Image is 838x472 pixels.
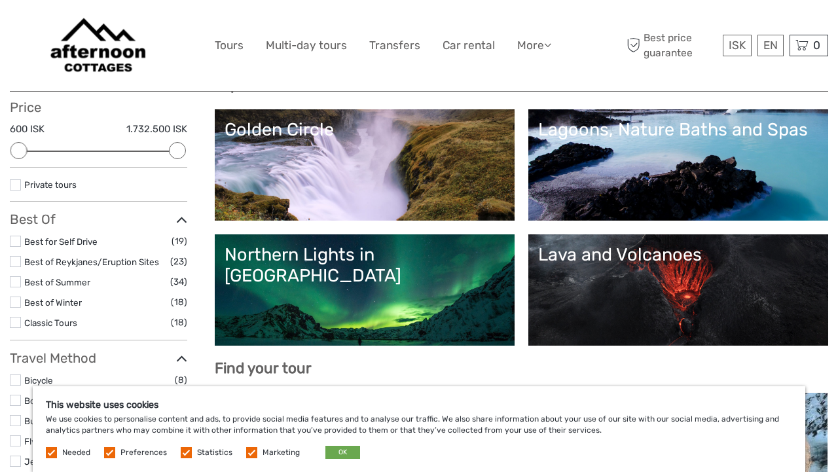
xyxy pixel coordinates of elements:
[266,36,347,55] a: Multi-day tours
[171,295,187,310] span: (18)
[24,277,90,287] a: Best of Summer
[24,236,98,247] a: Best for Self Drive
[538,244,818,336] a: Lava and Volcanoes
[46,399,792,410] h5: This website uses cookies
[24,257,159,267] a: Best of Reykjanes/Eruption Sites
[10,100,187,115] h3: Price
[729,39,746,52] span: ISK
[369,36,420,55] a: Transfers
[62,447,90,458] label: Needed
[225,119,505,211] a: Golden Circle
[24,318,77,328] a: Classic Tours
[225,244,505,336] a: Northern Lights in [GEOGRAPHIC_DATA]
[33,386,805,472] div: We use cookies to personalise content and ads, to provide social media features and to analyse ou...
[24,436,48,446] a: Flying
[10,211,187,227] h3: Best Of
[24,179,77,190] a: Private tours
[811,39,822,52] span: 0
[170,254,187,269] span: (23)
[10,122,45,136] label: 600 ISK
[175,372,187,388] span: (8)
[24,297,82,308] a: Best of Winter
[215,36,244,55] a: Tours
[41,10,155,81] img: 1620-2dbec36e-e544-401a-8573-09ddce833e2c_logo_big.jpg
[517,36,551,55] a: More
[538,119,818,140] div: Lagoons, Nature Baths and Spas
[171,315,187,330] span: (18)
[24,375,53,386] a: Bicycle
[538,244,818,265] div: Lava and Volcanoes
[443,36,495,55] a: Car rental
[24,416,40,426] a: Bus
[24,395,43,406] a: Boat
[151,20,166,36] button: Open LiveChat chat widget
[624,31,720,60] span: Best price guarantee
[757,35,784,56] div: EN
[120,447,167,458] label: Preferences
[538,119,818,211] a: Lagoons, Nature Baths and Spas
[225,119,505,140] div: Golden Circle
[197,447,232,458] label: Statistics
[126,122,187,136] label: 1.732.500 ISK
[170,274,187,289] span: (34)
[18,23,148,33] p: We're away right now. Please check back later!
[10,350,187,366] h3: Travel Method
[325,446,360,459] button: OK
[24,456,69,467] a: Jeep / 4x4
[215,359,312,377] b: Find your tour
[225,244,505,287] div: Northern Lights in [GEOGRAPHIC_DATA]
[172,234,187,249] span: (19)
[263,447,300,458] label: Marketing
